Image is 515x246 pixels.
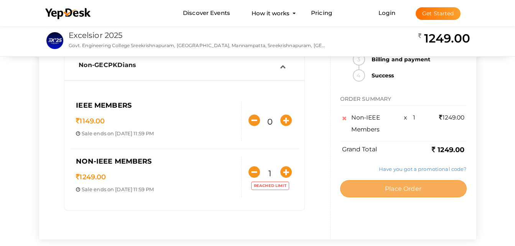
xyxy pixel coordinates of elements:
span: Non-GECPKDians [79,61,136,69]
span: Place Order [385,185,421,192]
label: Reached limit [251,182,289,190]
p: Govt. Engineering College Sreekrishnapuram, [GEOGRAPHIC_DATA], Mannampatta, Sreekrishnapuram, [GE... [69,42,326,49]
span: IEEE Members [76,101,132,110]
span: 1149.00 [76,117,105,125]
a: Non-GECPKDians [68,66,301,73]
button: How it works [249,6,292,20]
strong: Billing and payment [367,53,467,66]
a: Login [378,9,395,16]
label: Grand Total [342,145,377,154]
span: Non-IEEE Members [76,157,151,166]
a: Excelsior 2025 [69,31,123,40]
span: 1249.00 [439,114,464,121]
span: x 1 [404,114,416,121]
span: Sale [82,130,93,136]
span: ORDER SUMMARY [340,95,392,102]
a: Pricing [311,6,332,20]
p: ends on [DATE] 11:59 PM [76,186,235,193]
span: Sale [82,186,93,192]
img: IIZWXVCU_small.png [46,32,63,49]
strong: Success [367,69,467,82]
h2: 1249.00 [418,31,470,46]
button: Place Order [340,180,467,197]
b: 1249.00 [432,146,464,154]
a: Discover Events [183,6,230,20]
button: Get Started [416,7,461,20]
a: Have you got a promotional code? [379,166,466,172]
span: 1249.00 [76,173,106,181]
p: ends on [DATE] 11:59 PM [76,130,235,137]
span: Non-IEEE Members [351,114,380,133]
